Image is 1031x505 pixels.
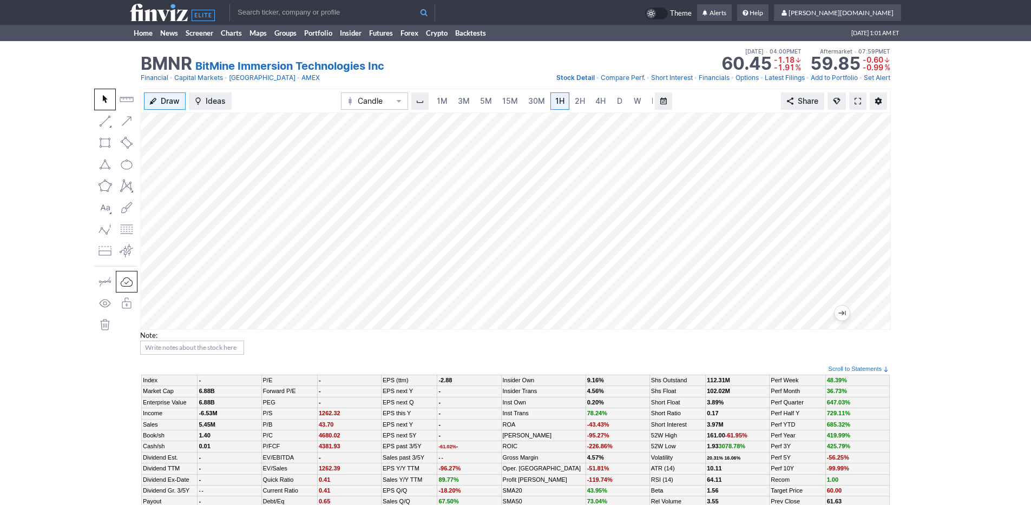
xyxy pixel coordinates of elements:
[261,463,317,474] td: EV/Sales
[501,474,586,485] td: Profit [PERSON_NAME]
[271,25,300,41] a: Groups
[94,314,116,336] button: Remove all autosaved drawings
[116,132,137,154] button: Rotated rectangle
[575,96,585,105] span: 2H
[646,72,650,83] span: •
[438,476,458,483] span: 89.77%
[798,96,818,107] span: Share
[438,377,452,383] b: -2.88
[319,487,330,494] span: 0.41
[670,8,692,19] span: Theme
[707,487,718,494] b: 1.56
[438,455,443,461] small: - -
[199,388,214,394] b: 6.88B
[382,441,437,452] td: EPS past 3/5Y
[770,430,825,441] td: Perf Year
[649,485,705,496] td: Beta
[555,96,564,105] span: 1H
[770,441,825,452] td: Perf 3Y
[261,441,317,452] td: P/FCF
[142,386,198,397] td: Market Cap
[596,72,600,83] span: •
[195,58,384,74] a: BitMine Immersion Technologies Inc
[859,72,863,83] span: •
[480,96,492,105] span: 5M
[297,72,300,83] span: •
[694,72,698,83] span: •
[707,443,745,449] b: 1.93
[590,92,610,110] a: 4H
[827,454,849,461] span: -56.25%
[827,432,850,438] span: 419.99%
[501,430,586,441] td: [PERSON_NAME]
[765,48,768,55] span: •
[501,463,586,474] td: Oper. [GEOGRAPHIC_DATA]
[94,197,116,218] button: Text
[587,465,609,471] span: -51.81%
[411,92,429,110] button: Interval
[770,375,825,386] td: Perf Week
[528,96,545,105] span: 30M
[649,474,705,485] td: RSI (14)
[601,72,645,83] a: Compare Perf.
[502,96,518,105] span: 15M
[116,271,137,293] button: Drawings Autosave: On
[770,452,825,463] td: Perf 5Y
[432,92,452,110] a: 1M
[142,485,198,496] td: Dividend Gr. 3/5Y
[161,96,180,107] span: Draw
[382,430,437,441] td: EPS next 5Y
[829,366,889,372] a: Scroll to Statements
[587,443,613,449] span: -226.86%
[770,419,825,430] td: Perf YTD
[587,388,604,394] b: 4.56%
[789,9,894,17] span: [PERSON_NAME][DOMAIN_NAME]
[827,377,847,383] span: 48.39%
[707,432,747,438] b: 161.00
[142,463,198,474] td: Dividend TTM
[142,375,198,386] td: Index
[645,8,692,19] a: Theme
[863,63,883,72] span: -0.99
[319,388,321,394] b: -
[438,421,441,428] b: -
[774,55,794,64] span: -1.18
[382,386,437,397] td: EPS next Y
[382,474,437,485] td: Sales Y/Y TTM
[382,397,437,408] td: EPS next Q
[760,72,764,83] span: •
[770,386,825,397] td: Perf Month
[707,421,724,428] b: 3.97M
[453,92,475,110] a: 3M
[725,432,747,438] span: -61.95%
[649,452,705,463] td: Volatility
[451,25,490,41] a: Backtests
[652,96,659,105] span: M
[261,430,317,441] td: P/C
[261,386,317,397] td: Forward P/E
[651,421,687,428] a: Short Interest
[827,465,849,471] span: -99.99%
[655,92,672,110] button: Range
[550,92,569,110] a: 1H
[827,487,842,494] span: 60.00
[199,454,201,461] b: -
[94,132,116,154] button: Rectangle
[811,72,858,83] a: Add to Portfolio
[556,74,595,82] span: Stock Detail
[438,432,441,438] b: -
[497,92,523,110] a: 15M
[199,488,203,494] small: - -
[94,240,116,262] button: Position
[438,465,461,471] span: -96.27%
[611,92,628,110] a: D
[199,465,201,471] b: -
[863,55,883,64] span: -0.60
[382,463,437,474] td: EPS Y/Y TTM
[617,96,622,105] span: D
[199,432,210,438] b: 1.40
[199,421,215,428] b: 5.45M
[827,476,838,483] a: 1.00
[647,92,664,110] a: M
[156,25,182,41] a: News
